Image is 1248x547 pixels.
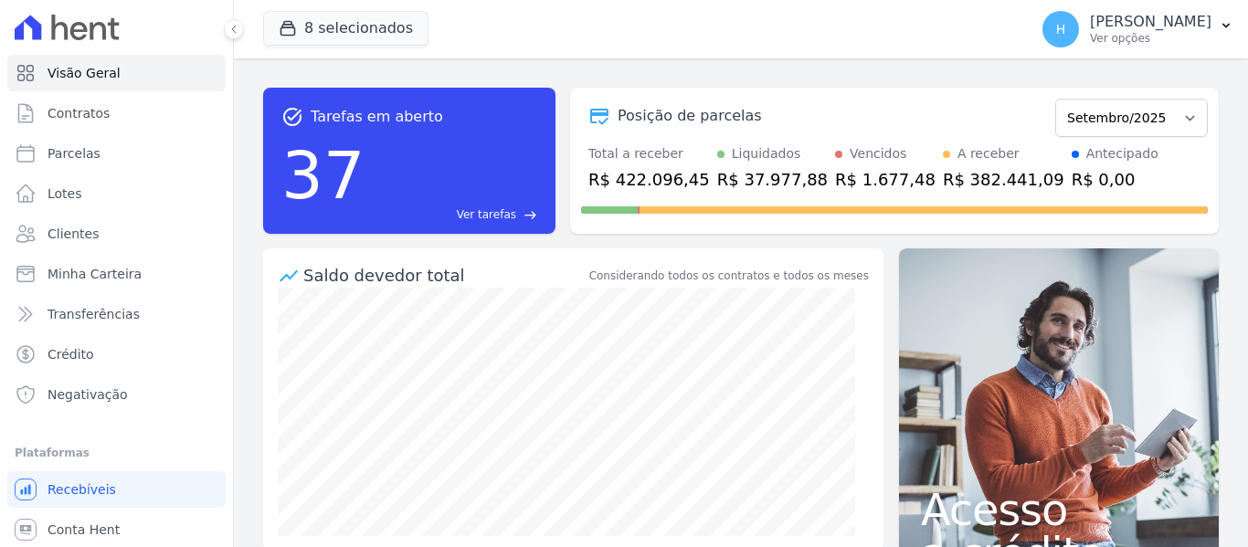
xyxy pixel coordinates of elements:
[1056,23,1066,36] span: H
[7,175,226,212] a: Lotes
[1090,31,1211,46] p: Ver opções
[1028,4,1248,55] button: H [PERSON_NAME] Ver opções
[588,144,710,163] div: Total a receber
[48,184,82,203] span: Lotes
[7,95,226,131] a: Contratos
[717,167,828,192] div: R$ 37.977,88
[281,106,303,128] span: task_alt
[263,11,428,46] button: 8 selecionados
[7,256,226,292] a: Minha Carteira
[48,521,120,539] span: Conta Hent
[835,167,936,192] div: R$ 1.677,48
[957,144,1020,163] div: A receber
[15,442,218,464] div: Plataformas
[373,206,537,223] a: Ver tarefas east
[524,208,537,222] span: east
[48,385,128,404] span: Negativação
[943,167,1064,192] div: R$ 382.441,09
[7,55,226,91] a: Visão Geral
[7,296,226,332] a: Transferências
[48,144,100,163] span: Parcelas
[48,345,94,363] span: Crédito
[7,376,226,413] a: Negativação
[588,167,710,192] div: R$ 422.096,45
[1072,167,1158,192] div: R$ 0,00
[48,64,121,82] span: Visão Geral
[7,336,226,373] a: Crédito
[48,225,99,243] span: Clientes
[7,471,226,508] a: Recebíveis
[48,480,116,499] span: Recebíveis
[311,106,443,128] span: Tarefas em aberto
[48,104,110,122] span: Contratos
[303,263,586,288] div: Saldo devedor total
[1086,144,1158,163] div: Antecipado
[7,216,226,252] a: Clientes
[48,265,142,283] span: Minha Carteira
[457,206,516,223] span: Ver tarefas
[7,135,226,172] a: Parcelas
[589,268,869,284] div: Considerando todos os contratos e todos os meses
[618,105,762,127] div: Posição de parcelas
[1090,13,1211,31] p: [PERSON_NAME]
[48,305,140,323] span: Transferências
[281,128,365,223] div: 37
[732,144,801,163] div: Liquidados
[850,144,906,163] div: Vencidos
[921,488,1197,531] span: Acesso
